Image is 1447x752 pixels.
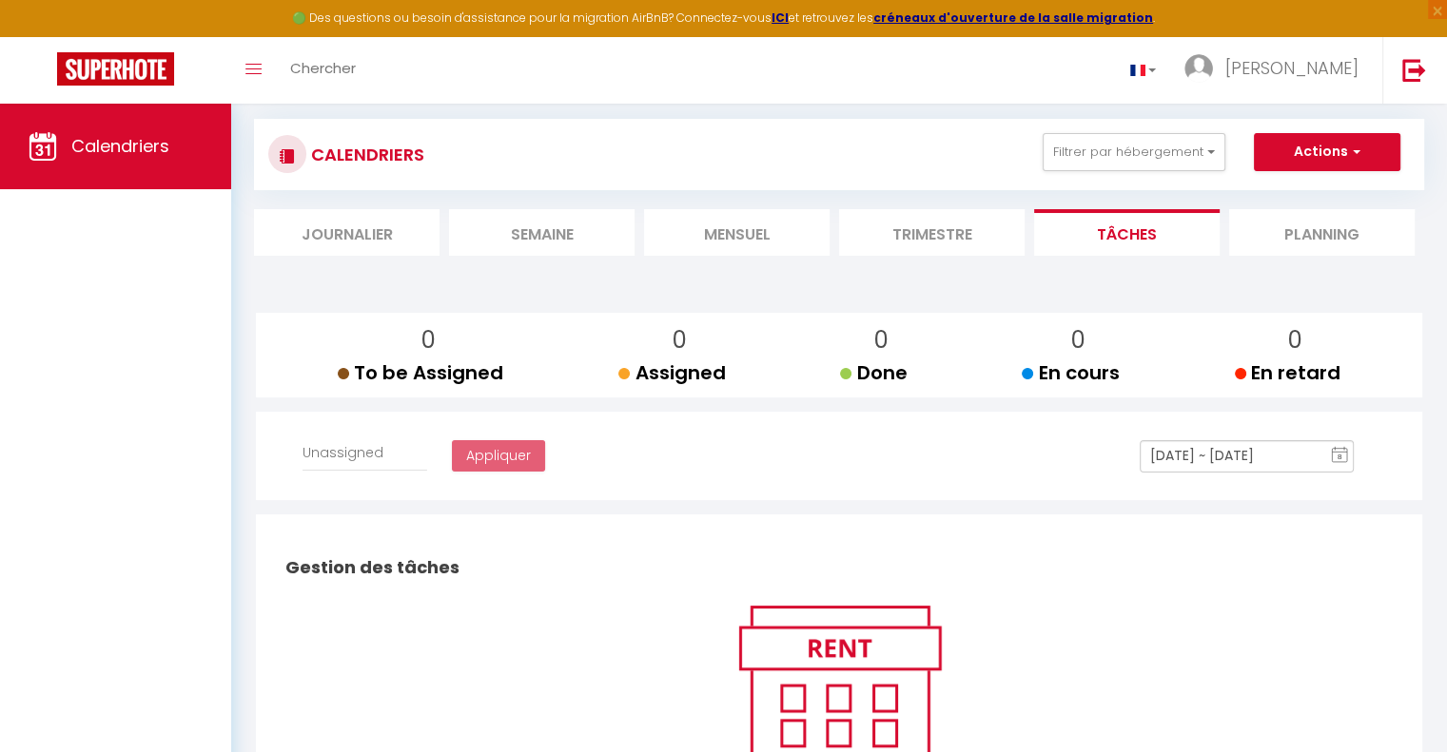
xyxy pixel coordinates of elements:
li: Journalier [254,209,440,256]
a: ICI [772,10,789,26]
p: 0 [855,322,907,358]
p: 0 [634,322,725,358]
a: créneaux d'ouverture de la salle migration [873,10,1153,26]
button: Actions [1254,133,1400,171]
button: Filtrer par hébergement [1043,133,1225,171]
img: Super Booking [57,52,174,86]
span: Chercher [290,58,356,78]
p: 0 [1250,322,1340,358]
li: Trimestre [839,209,1025,256]
li: Semaine [449,209,635,256]
button: Ouvrir le widget de chat LiveChat [15,8,72,65]
button: Appliquer [452,440,545,472]
h3: CALENDRIERS [306,133,424,176]
span: En cours [1022,359,1119,386]
a: ... [PERSON_NAME] [1170,37,1382,104]
input: Select Date Range [1140,440,1354,472]
span: [PERSON_NAME] [1225,56,1359,80]
p: 0 [1037,322,1119,358]
text: 8 [1338,453,1342,461]
span: En retard [1235,359,1340,386]
a: Chercher [276,37,370,104]
img: ... [1184,54,1213,83]
span: To be Assigned [338,359,503,386]
li: Mensuel [644,209,830,256]
span: Calendriers [71,134,169,158]
li: Tâches [1034,209,1220,256]
p: 0 [353,322,503,358]
h2: Gestion des tâches [281,538,1398,597]
span: Assigned [618,359,725,386]
img: logout [1402,58,1426,82]
li: Planning [1229,209,1415,256]
span: Done [840,359,907,386]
